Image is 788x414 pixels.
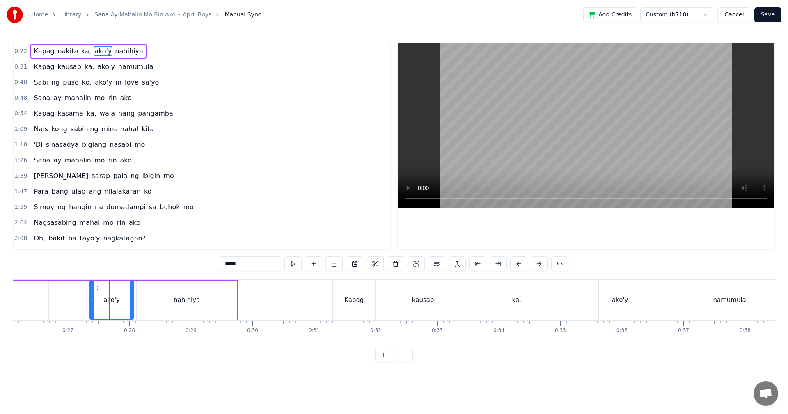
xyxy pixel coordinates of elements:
[94,46,112,56] span: ako'y
[94,78,113,87] span: ako'y
[512,295,521,305] div: ka,
[309,327,320,334] div: 0:31
[717,7,751,22] button: Cancel
[740,327,751,334] div: 0:38
[14,63,27,71] span: 0:31
[678,327,689,334] div: 0:37
[148,202,157,212] span: sa
[117,62,154,71] span: namumula
[33,171,89,181] span: [PERSON_NAME]
[57,62,82,71] span: kausap
[33,124,49,134] span: Nais
[247,327,258,334] div: 0:30
[142,171,161,181] span: ibigin
[94,156,105,165] span: mo
[94,202,104,212] span: na
[33,187,49,196] span: Para
[104,187,142,196] span: nilalakaran
[14,234,27,242] span: 2:08
[80,46,92,56] span: ka,
[14,172,27,180] span: 1:39
[53,156,62,165] span: ay
[134,140,146,149] span: mo
[186,327,197,334] div: 0:29
[370,327,381,334] div: 0:32
[97,62,116,71] span: ako'y
[71,187,87,196] span: ulap
[14,141,27,149] span: 1:18
[101,124,139,134] span: minamahal
[7,7,23,23] img: youka
[33,156,51,165] span: Sana
[412,295,434,305] div: kausap
[107,156,117,165] span: rin
[107,93,117,103] span: rin
[141,124,155,134] span: kita
[14,125,27,133] span: 1:09
[583,7,637,22] button: Add Credits
[33,202,55,212] span: Simoy
[64,156,92,165] span: mahalin
[124,78,140,87] span: love
[64,93,92,103] span: mahalin
[754,381,778,406] div: Open chat
[114,46,144,56] span: nahihiya
[109,140,132,149] span: nasabi
[81,140,107,149] span: biglang
[67,233,77,243] span: ba
[493,327,504,334] div: 0:34
[754,7,781,22] button: Save
[53,93,62,103] span: ay
[130,171,140,181] span: ng
[48,233,66,243] span: bakit
[94,11,211,19] a: Sana Ay Mahalin Mo Rin Ako • April Boys
[159,202,181,212] span: buhok
[33,140,43,149] span: 'Di
[143,187,152,196] span: ko
[616,327,628,334] div: 0:36
[79,233,101,243] span: tayo'y
[31,11,261,19] nav: breadcrumb
[50,78,60,87] span: ng
[14,203,27,211] span: 1:55
[105,202,147,212] span: dumadampi
[137,109,174,118] span: pangamba
[70,124,99,134] span: sabihing
[119,93,133,103] span: ako
[14,156,27,165] span: 1:26
[102,218,114,227] span: mo
[45,140,80,149] span: sinasadya
[713,295,746,305] div: namumula
[91,171,111,181] span: sarap
[33,62,55,71] span: Kapag
[14,94,27,102] span: 0:48
[79,218,101,227] span: mahal
[84,62,95,71] span: ka,
[112,171,128,181] span: pala
[33,78,49,87] span: Sabi
[51,187,69,196] span: bang
[14,47,27,55] span: 0:22
[33,233,46,243] span: Oh,
[33,109,55,118] span: Kapag
[14,219,27,227] span: 2:04
[61,11,81,19] a: Library
[68,202,92,212] span: hangin
[88,187,102,196] span: ang
[224,11,261,19] span: Manual Sync
[57,109,84,118] span: kasama
[50,124,68,134] span: kong
[62,327,73,334] div: 0:27
[115,78,122,87] span: in
[33,93,51,103] span: Sana
[57,202,66,212] span: ng
[103,295,120,305] div: ako'y
[14,188,27,196] span: 1:47
[128,218,141,227] span: ako
[33,218,77,227] span: Nagsasabing
[14,110,27,118] span: 0:54
[116,218,126,227] span: rin
[124,327,135,334] div: 0:28
[57,46,79,56] span: nakita
[344,295,364,305] div: Kapag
